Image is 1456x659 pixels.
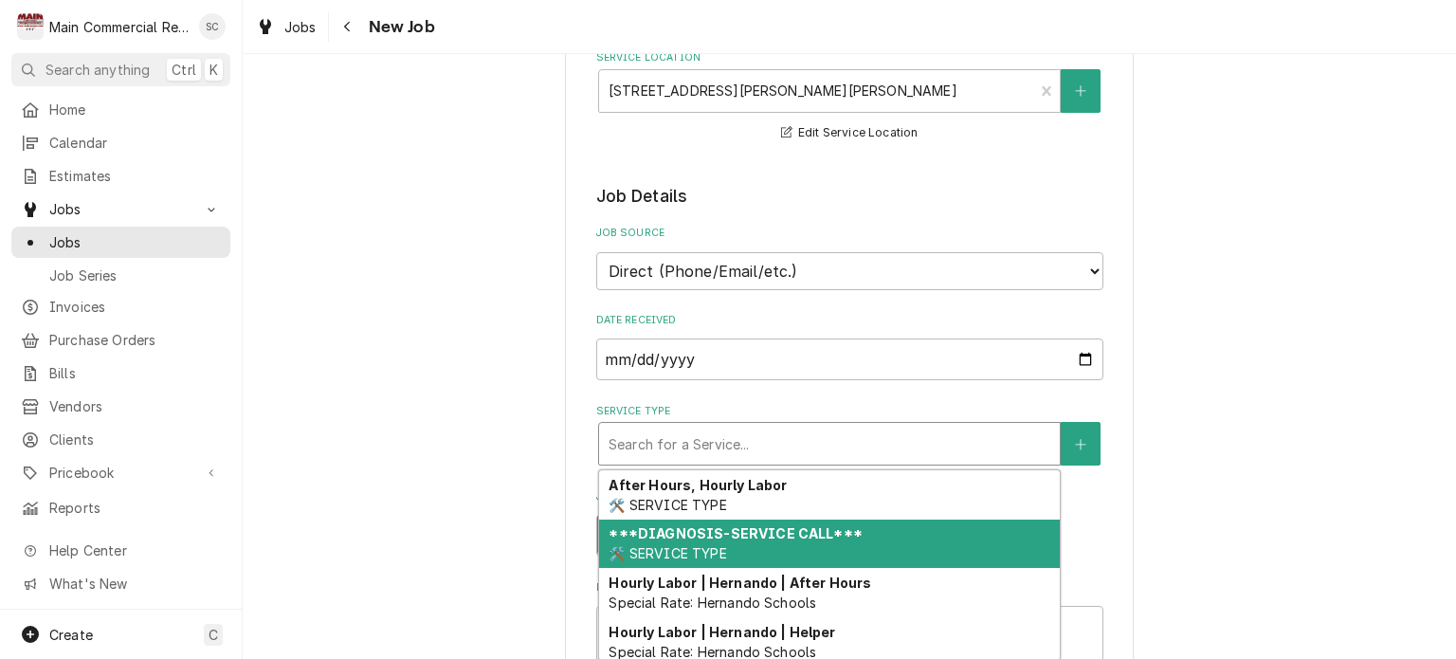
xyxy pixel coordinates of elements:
span: Clients [49,430,221,449]
label: Service Type [596,404,1103,419]
label: Date Received [596,313,1103,328]
span: C [209,625,218,645]
span: Help Center [49,540,219,560]
label: Job Source [596,226,1103,241]
span: Purchase Orders [49,330,221,350]
button: Create New Location [1061,69,1101,113]
a: Home [11,94,230,125]
strong: After Hours, Hourly Labor [609,477,787,493]
a: Invoices [11,291,230,322]
div: Main Commercial Refrigeration Service's Avatar [17,13,44,40]
button: Navigate back [333,11,363,42]
a: Reports [11,492,230,523]
legend: Job Details [596,184,1103,209]
button: Create New Service [1061,422,1101,466]
label: Reason For Call [596,580,1103,595]
a: Bills [11,357,230,389]
div: Sharon Campbell's Avatar [199,13,226,40]
a: Jobs [248,11,324,43]
span: Job Series [49,265,221,285]
span: 🛠️ SERVICE TYPE [609,497,726,513]
span: Vendors [49,396,221,416]
a: Go to What's New [11,568,230,599]
div: SC [199,13,226,40]
span: Invoices [49,297,221,317]
span: Reports [49,498,221,518]
span: What's New [49,574,219,594]
span: Ctrl [172,60,196,80]
span: Estimates [49,166,221,186]
span: Bills [49,363,221,383]
a: Estimates [11,160,230,192]
button: Edit Service Location [778,121,921,145]
a: Calendar [11,127,230,158]
div: Main Commercial Refrigeration Service [49,17,189,37]
div: M [17,13,44,40]
span: Home [49,100,221,119]
label: Job Type [596,489,1103,504]
div: Service Location [596,50,1103,144]
svg: Create New Location [1075,84,1086,98]
span: Calendar [49,133,221,153]
a: Job Series [11,260,230,291]
a: Vendors [11,391,230,422]
span: 🛠️ SERVICE TYPE [609,545,726,561]
div: Date Received [596,313,1103,380]
span: Jobs [49,199,192,219]
a: Clients [11,424,230,455]
strong: Hourly Labor | Hernando | After Hours [609,575,871,591]
div: Service Type [596,404,1103,466]
a: Go to Help Center [11,535,230,566]
span: K [209,60,218,80]
a: Go to Pricebook [11,457,230,488]
a: Go to Jobs [11,193,230,225]
button: Search anythingCtrlK [11,53,230,86]
span: Pricebook [49,463,192,483]
input: yyyy-mm-dd [596,339,1103,380]
a: Purchase Orders [11,324,230,356]
span: Search anything [45,60,150,80]
strong: Hourly Labor | Hernando | Helper [609,624,835,640]
a: Jobs [11,227,230,258]
span: Create [49,627,93,643]
div: Job Type [596,489,1103,557]
label: Service Location [596,50,1103,65]
span: Special Rate: Hernando Schools [609,595,816,611]
svg: Create New Service [1075,438,1086,451]
span: New Job [363,14,435,40]
span: Jobs [284,17,317,37]
span: Jobs [49,232,221,252]
div: Job Source [596,226,1103,289]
